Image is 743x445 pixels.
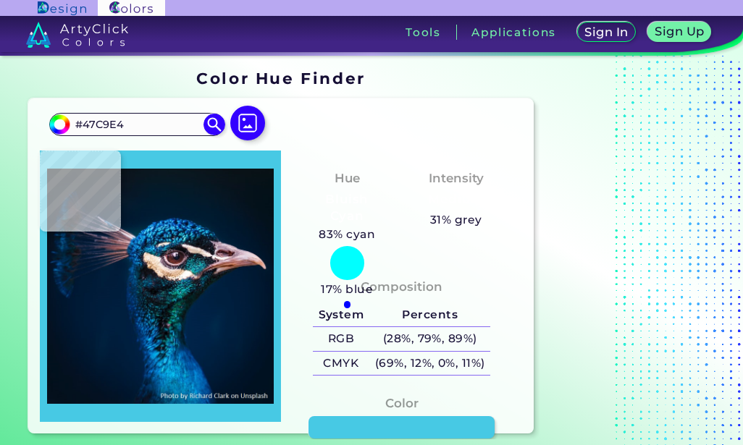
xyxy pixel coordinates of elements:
img: icon search [203,114,225,135]
h4: Color [385,393,419,414]
h4: Composition [361,276,442,297]
img: icon picture [230,106,265,140]
a: Sign Up [651,23,708,41]
input: type color.. [70,114,204,134]
h5: (28%, 79%, 89%) [369,327,490,351]
h3: Tools [406,27,441,38]
h5: Sign In [587,27,626,38]
img: img_pavlin.jpg [47,158,274,415]
h5: 31% grey [430,211,482,229]
img: ArtyClick Design logo [38,1,86,15]
h5: Percents [369,303,490,327]
img: logo_artyclick_colors_white.svg [26,22,128,48]
h5: System [313,303,369,327]
h5: RGB [313,327,369,351]
a: Sign In [580,23,634,41]
h5: Sign Up [657,26,702,37]
iframe: Advertisement [540,64,721,439]
h3: Bluish Cyan [301,191,393,225]
h1: Color Hue Finder [196,67,365,89]
h4: Hue [335,168,360,189]
h4: Intensity [429,168,484,189]
h3: Applications [471,27,556,38]
h3: Medium [422,191,490,208]
h5: 83% cyan [314,225,381,244]
h5: (69%, 12%, 0%, 11%) [369,352,490,376]
h5: CMYK [313,352,369,376]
